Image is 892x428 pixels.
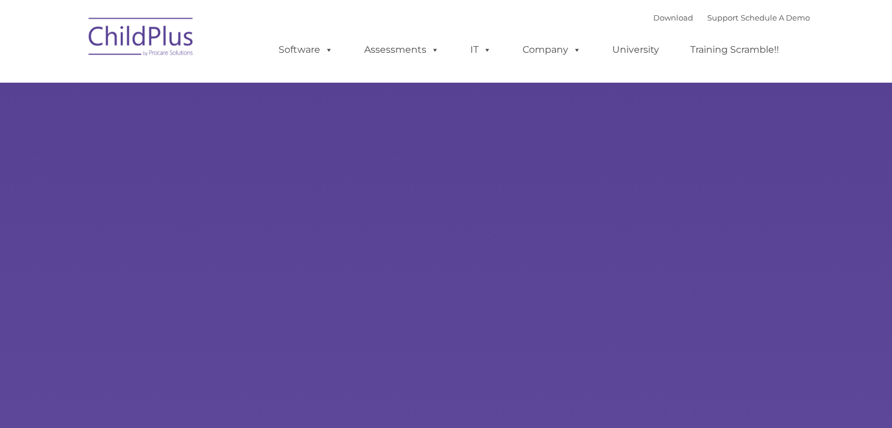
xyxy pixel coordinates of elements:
[653,13,693,22] a: Download
[679,38,791,62] a: Training Scramble!!
[601,38,671,62] a: University
[267,38,345,62] a: Software
[511,38,593,62] a: Company
[707,13,738,22] a: Support
[741,13,810,22] a: Schedule A Demo
[352,38,451,62] a: Assessments
[459,38,503,62] a: IT
[83,9,200,68] img: ChildPlus by Procare Solutions
[653,13,810,22] font: |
